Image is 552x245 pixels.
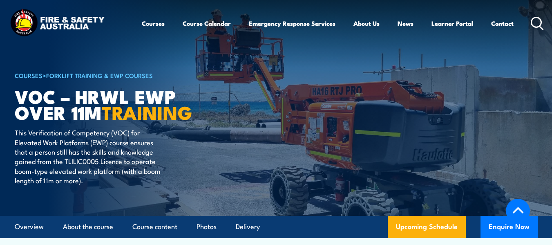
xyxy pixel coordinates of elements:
strong: TRAINING [102,98,192,126]
a: Upcoming Schedule [388,216,466,238]
a: Learner Portal [431,13,473,33]
a: Delivery [236,216,260,238]
a: Course Calendar [183,13,231,33]
a: Forklift Training & EWP Courses [46,71,153,80]
a: Course content [132,216,177,238]
a: About the course [63,216,113,238]
a: About Us [353,13,380,33]
button: Enquire Now [480,216,538,238]
a: COURSES [15,71,42,80]
a: Emergency Response Services [249,13,335,33]
h1: VOC – HRWL EWP over 11m [15,88,217,120]
p: This Verification of Competency (VOC) for Elevated Work Platforms (EWP) course ensures that a per... [15,128,164,185]
a: Photos [197,216,217,238]
a: Overview [15,216,44,238]
a: News [398,13,413,33]
h6: > [15,70,217,80]
a: Courses [142,13,165,33]
a: Contact [491,13,514,33]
